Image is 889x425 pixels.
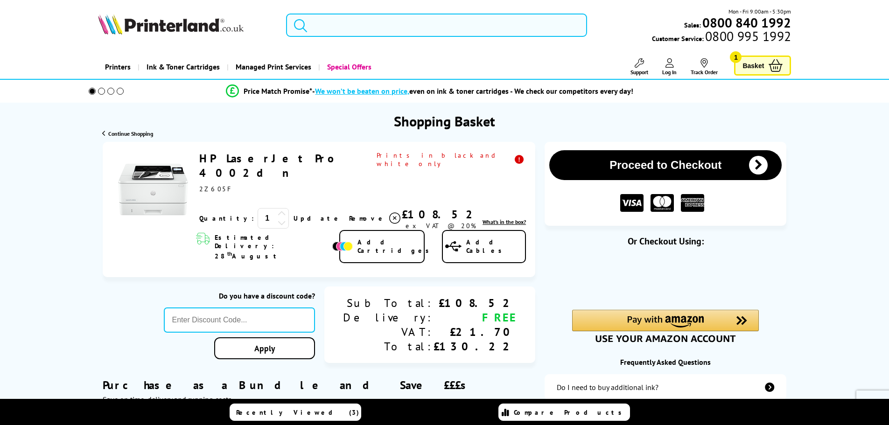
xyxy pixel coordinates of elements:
div: FREE [434,310,517,325]
a: Support [630,58,648,76]
span: Estimated Delivery: 28 August [215,233,330,260]
a: Printerland Logo [98,14,275,36]
span: Sales: [684,21,701,29]
a: Printers [98,55,138,79]
a: Basket 1 [734,56,791,76]
div: Or Checkout Using: [545,235,786,247]
div: £108.52 [402,207,480,222]
h1: Shopping Basket [394,112,495,130]
div: £21.70 [434,325,517,339]
li: modal_Promise [76,83,784,99]
span: Prints in black and white only [377,151,526,168]
button: Proceed to Checkout [549,150,782,180]
div: Do I need to buy additional ink? [557,383,658,392]
span: Quantity: [199,214,254,223]
span: Recently Viewed (3) [236,408,359,417]
sup: th [227,250,232,257]
a: Recently Viewed (3) [230,404,361,421]
img: Add Cartridges [332,242,353,251]
span: Continue Shopping [108,130,153,137]
span: Add Cartridges [357,238,434,255]
span: Support [630,69,648,76]
a: Log In [662,58,677,76]
img: MASTER CARD [651,194,674,212]
img: American Express [681,194,704,212]
a: 0800 840 1992 [701,18,791,27]
a: Apply [214,337,315,359]
a: Ink & Toner Cartridges [138,55,227,79]
span: ex VAT @ 20% [406,222,476,230]
a: Update [294,214,342,223]
span: Customer Service: [652,32,791,43]
a: Managed Print Services [227,55,318,79]
a: additional-ink [545,374,786,400]
a: lnk_inthebox [483,218,526,225]
span: 2Z605F [199,185,234,193]
span: Basket [742,59,764,72]
iframe: PayPal [572,262,759,294]
span: Compare Products [514,408,627,417]
span: Add Cables [466,238,525,255]
span: Price Match Promise* [244,86,312,96]
div: Total: [343,339,434,354]
div: £130.22 [434,339,517,354]
div: Save on time, delivery and running costs [103,395,535,404]
img: HP LaserJet Pro 4002dn [118,154,188,224]
div: Do you have a discount code? [164,291,315,300]
span: 0800 995 1992 [704,32,791,41]
div: Frequently Asked Questions [545,357,786,367]
span: Ink & Toner Cartridges [147,55,220,79]
a: Continue Shopping [102,130,153,137]
div: VAT: [343,325,434,339]
span: Mon - Fri 9:00am - 5:30pm [728,7,791,16]
div: Amazon Pay - Use your Amazon account [572,310,759,342]
div: Sub Total: [343,296,434,310]
span: Remove [349,214,386,223]
div: - even on ink & toner cartridges - We check our competitors every day! [312,86,633,96]
div: Delivery: [343,310,434,325]
div: £108.52 [434,296,517,310]
img: VISA [620,194,644,212]
span: 1 [730,51,742,63]
a: HP LaserJet Pro 4002dn [199,151,333,180]
b: 0800 840 1992 [702,14,791,31]
input: Enter Discount Code... [164,307,315,333]
a: Delete item from your basket [349,211,402,225]
div: Purchase as a Bundle and Save £££s [103,364,535,404]
span: Log In [662,69,677,76]
span: We won’t be beaten on price, [315,86,409,96]
a: Track Order [691,58,718,76]
a: Special Offers [318,55,378,79]
a: Compare Products [498,404,630,421]
span: What's in the box? [483,218,526,225]
img: Printerland Logo [98,14,244,35]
